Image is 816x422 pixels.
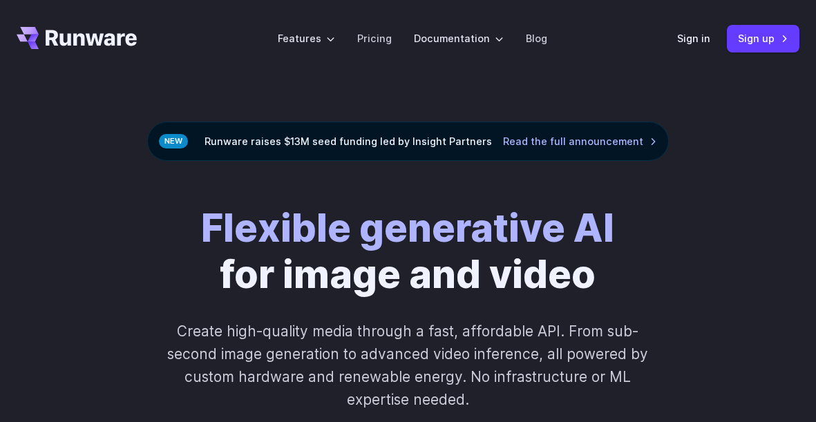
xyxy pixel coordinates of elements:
a: Read the full announcement [503,133,657,149]
p: Create high-quality media through a fast, affordable API. From sub-second image generation to adv... [158,320,658,412]
label: Features [278,30,335,46]
a: Pricing [357,30,392,46]
div: Runware raises $13M seed funding led by Insight Partners [147,122,669,161]
a: Sign up [727,25,799,52]
a: Go to / [17,27,137,49]
a: Blog [526,30,547,46]
label: Documentation [414,30,504,46]
a: Sign in [677,30,710,46]
h1: for image and video [201,205,614,298]
strong: Flexible generative AI [201,204,614,251]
